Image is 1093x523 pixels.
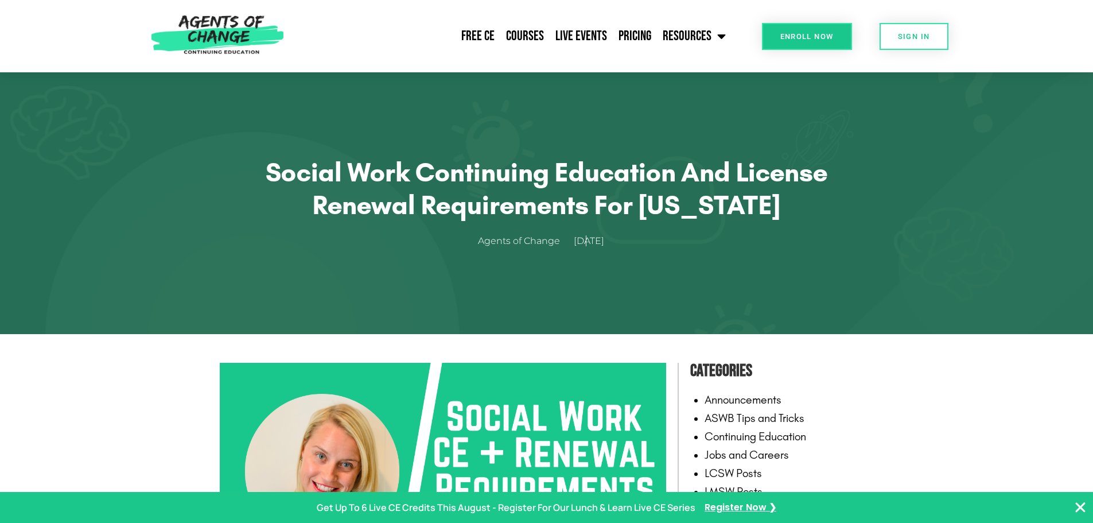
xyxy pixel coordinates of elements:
[898,33,930,40] span: SIGN IN
[478,233,571,250] a: Agents of Change
[705,485,763,498] a: LMSW Posts
[613,22,657,51] a: Pricing
[574,235,604,246] time: [DATE]
[705,429,806,443] a: Continuing Education
[657,22,732,51] a: Resources
[705,448,789,462] a: Jobs and Careers
[456,22,500,51] a: Free CE
[705,411,804,425] a: ASWB Tips and Tricks
[317,499,695,516] p: Get Up To 6 Live CE Credits This August - Register For Our Lunch & Learn Live CE Series
[478,233,560,250] span: Agents of Change
[248,156,845,221] h1: Social Work Continuing Education and License Renewal Requirements for [US_STATE]
[500,22,550,51] a: Courses
[550,22,613,51] a: Live Events
[705,393,781,406] a: Announcements
[780,33,834,40] span: Enroll Now
[705,466,762,480] a: LCSW Posts
[1073,501,1087,514] button: Close Banner
[705,499,776,516] a: Register Now ❯
[690,357,874,385] h4: Categories
[574,233,616,250] a: [DATE]
[880,23,948,50] a: SIGN IN
[290,22,732,51] nav: Menu
[762,23,852,50] a: Enroll Now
